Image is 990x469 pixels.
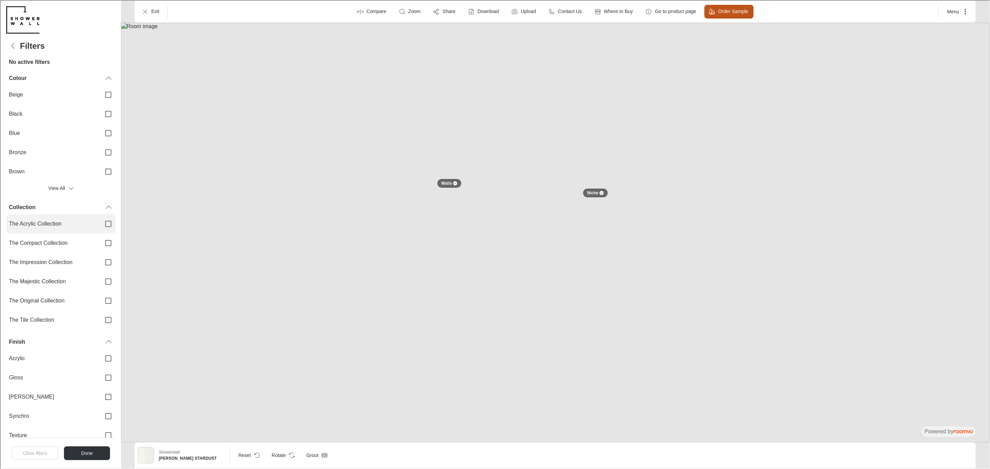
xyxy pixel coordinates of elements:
[156,446,218,463] button: Show details for BIANCO STARDUST
[8,316,95,323] span: The Tile Collection
[704,4,753,18] button: Order Sample
[8,90,95,98] span: Beige
[5,71,115,84] div: Colour
[265,448,299,461] button: Rotate Surface
[366,8,386,14] p: Compare
[8,373,95,381] span: Gloss
[8,239,95,246] span: The Compact Collection
[8,203,104,210] div: Collection
[436,178,461,187] button: Walls
[5,38,115,468] div: Filters menu
[5,334,115,348] div: Finish
[941,4,972,18] button: More actions
[8,129,95,136] span: Blue
[640,4,701,18] button: Go to product page
[63,446,109,459] button: Close the filters menu
[924,427,972,435] div: The visualizer is powered by Roomvo.
[477,8,498,14] p: Download
[654,8,695,14] p: Go to product page
[953,430,972,433] img: roomvo_wordmark.svg
[8,167,95,175] span: Brown
[603,8,632,14] p: Where to Buy
[543,4,586,18] button: Contact Us
[441,180,451,186] p: Walls
[5,181,115,194] button: View All
[158,448,179,455] p: Showerwall
[120,22,989,442] img: Room image
[590,4,638,18] button: Where to Buy
[5,200,115,214] div: Collection
[8,431,95,438] span: Texture
[137,447,153,462] img: BIANCO STARDUST
[463,4,504,18] button: Download
[8,58,49,65] h6: No active filters
[5,5,39,33] img: Logo representing Showerwall.
[8,338,104,345] div: Finish
[520,8,535,14] label: Upload
[8,110,95,117] span: Black
[8,354,95,362] span: Acrylic
[428,4,460,18] button: Share
[8,219,95,227] span: The Acrylic Collection
[8,412,95,419] span: Synchro
[151,8,158,14] p: Exit
[582,187,608,197] button: Niche
[8,392,95,400] span: [PERSON_NAME]
[8,277,95,285] span: The Majestic Collection
[8,258,95,265] span: The Impression Collection
[8,74,104,81] div: Colour
[924,427,972,435] p: Powered by
[8,296,95,304] span: The Original Collection
[394,4,426,18] button: Zoom room image
[717,8,747,14] p: Order Sample
[442,8,454,14] p: Share
[586,190,598,195] p: Niche
[5,38,19,52] button: Back
[5,5,39,33] a: Go to Showerwall's website.
[300,448,331,461] button: Open groove dropdown
[506,4,541,18] button: Upload a picture of your room
[557,8,581,14] p: Contact Us
[408,8,420,14] p: Zoom
[158,455,216,461] h6: BIANCO STARDUST
[19,41,44,50] h4: Filters
[137,4,164,18] button: Exit
[232,448,264,461] button: Reset product
[8,148,95,156] span: Bronze
[352,4,391,18] button: Enter compare mode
